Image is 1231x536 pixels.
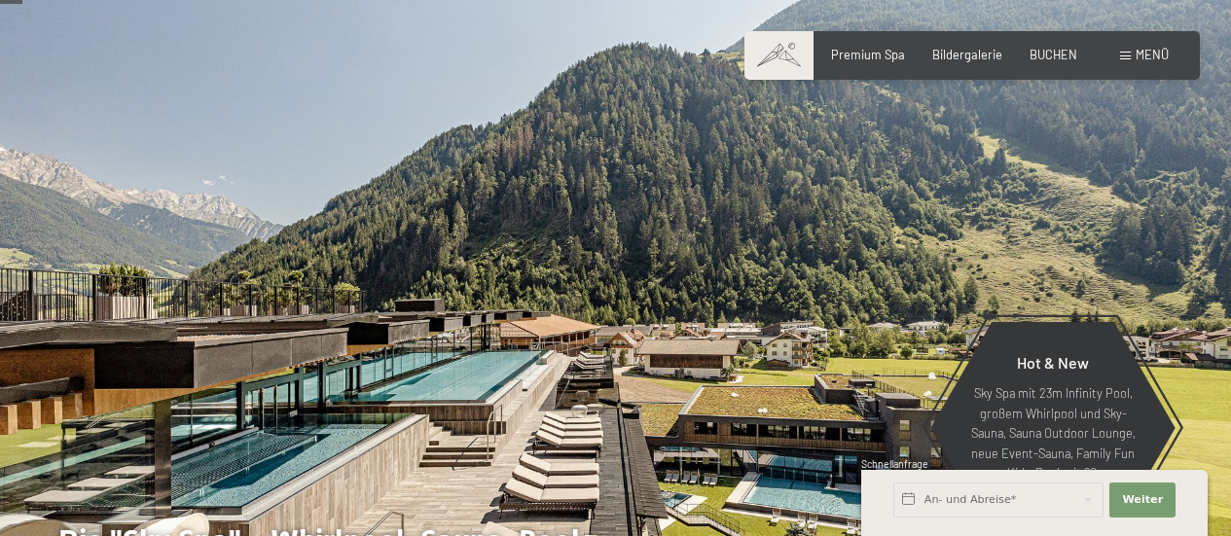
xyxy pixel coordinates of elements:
span: Hot & New [1017,353,1089,372]
p: Sky Spa mit 23m Infinity Pool, großem Whirlpool und Sky-Sauna, Sauna Outdoor Lounge, neue Event-S... [968,383,1138,503]
button: Weiter [1109,482,1176,518]
span: Schnellanfrage [861,458,928,470]
a: Hot & New Sky Spa mit 23m Infinity Pool, großem Whirlpool und Sky-Sauna, Sauna Outdoor Lounge, ne... [929,321,1177,535]
span: Weiter [1122,492,1163,508]
span: Menü [1136,47,1169,62]
a: Premium Spa [831,47,905,62]
a: BUCHEN [1030,47,1077,62]
a: Bildergalerie [932,47,1002,62]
